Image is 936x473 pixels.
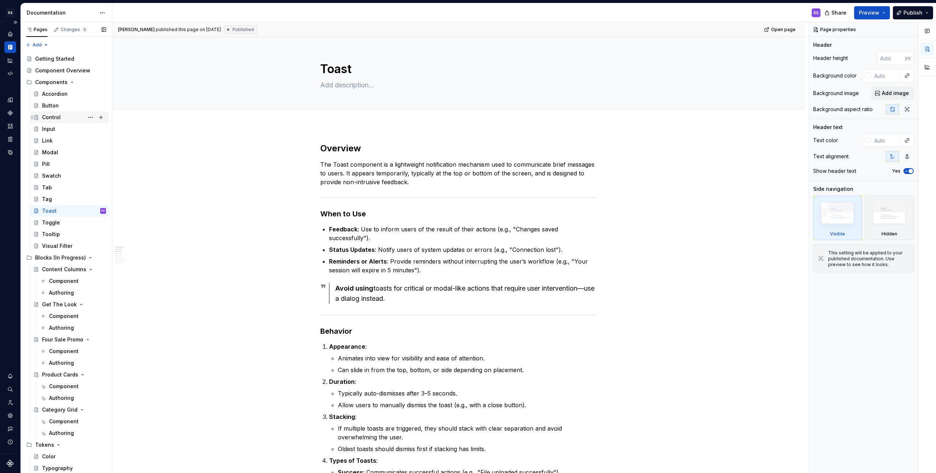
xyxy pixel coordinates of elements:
button: Search ⌘K [4,383,16,395]
a: Accordion [30,88,109,100]
div: Settings [4,410,16,421]
a: Getting Started [23,53,109,65]
div: Tab [42,184,52,191]
div: Color [42,453,56,460]
div: Tokens [23,439,109,451]
div: Link [42,137,53,144]
div: R& [6,8,15,17]
span: 5 [82,27,87,33]
div: published this page on [DATE] [156,27,221,33]
div: Component [49,383,79,390]
a: Modal [30,147,109,158]
a: Invite team [4,397,16,408]
p: : [329,377,597,386]
a: Data sources [4,147,16,158]
div: Background aspect ratio [813,106,873,113]
p: If multiple toasts are triggered, they should stack with clear separation and avoid overwhelming ... [338,424,597,442]
a: Toggle [30,217,109,228]
a: Swatch [30,170,109,182]
a: Code automation [4,68,16,79]
div: Category Grid [42,406,78,413]
input: Auto [871,69,901,82]
p: Can slide in from the top, bottom, or side depending on placement. [338,366,597,374]
div: Content Columns [42,266,86,273]
a: Content Columns [30,264,109,275]
p: : [329,342,597,351]
div: Tokens [35,441,54,449]
div: Hidden [882,231,897,237]
a: Product Cards [30,369,109,381]
div: Pages [26,27,48,33]
a: Authoring [37,322,109,334]
span: Share [831,9,846,16]
button: Expand sidebar [10,17,20,27]
strong: Duration [329,378,355,385]
a: Component [37,275,109,287]
div: Components [23,76,109,88]
a: ToastRS [30,205,109,217]
a: Authoring [37,357,109,369]
a: Visual Filter [30,240,109,252]
div: Background color [813,72,857,79]
button: Contact support [4,423,16,435]
a: Storybook stories [4,133,16,145]
div: Control [42,114,61,121]
div: Button [42,102,59,109]
strong: Behavior [320,327,352,336]
div: Authoring [49,324,74,332]
a: Category Grid [30,404,109,416]
strong: When to Use [320,209,366,218]
span: Published [233,27,254,33]
div: Documentation [4,41,16,53]
div: Swatch [42,172,61,179]
div: RS [101,207,105,215]
a: Get The Look [30,299,109,310]
span: Preview [859,9,879,16]
svg: Supernova Logo [7,460,14,467]
div: Authoring [49,289,74,296]
button: Add [23,40,51,50]
div: Authoring [49,430,74,437]
div: Visual Filter [42,242,72,250]
div: Tag [42,196,52,203]
div: Changes [61,27,87,33]
a: Input [30,123,109,135]
div: Pill [42,160,50,168]
textarea: Toast [319,60,595,78]
a: Authoring [37,427,109,439]
a: Home [4,28,16,40]
div: Component [49,313,79,320]
div: Visible [813,196,862,240]
a: Authoring [37,287,109,299]
strong: Reminders or Alerts [329,258,387,265]
div: Component Overview [35,67,90,74]
div: Analytics [4,54,16,66]
span: Add [33,42,42,48]
div: Get The Look [42,301,77,308]
p: : [329,412,597,421]
div: Visible [830,231,845,237]
div: Header [813,41,832,49]
div: Documentation [27,9,96,16]
div: Authoring [49,394,74,402]
button: Add image [871,87,914,100]
a: Assets [4,120,16,132]
a: Design tokens [4,94,16,106]
div: Components [35,79,68,86]
div: Getting Started [35,55,74,63]
a: Tooltip [30,228,109,240]
a: Component [37,381,109,392]
div: Component [49,348,79,355]
div: Tooltip [42,231,60,238]
strong: Types of Toasts [329,457,376,464]
p: : Use to inform users of the result of their actions (e.g., "Changes saved successfully"). [329,225,597,242]
div: Text alignment [813,153,849,160]
a: Button [30,100,109,111]
span: Add image [882,90,909,97]
div: RS [814,10,819,16]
